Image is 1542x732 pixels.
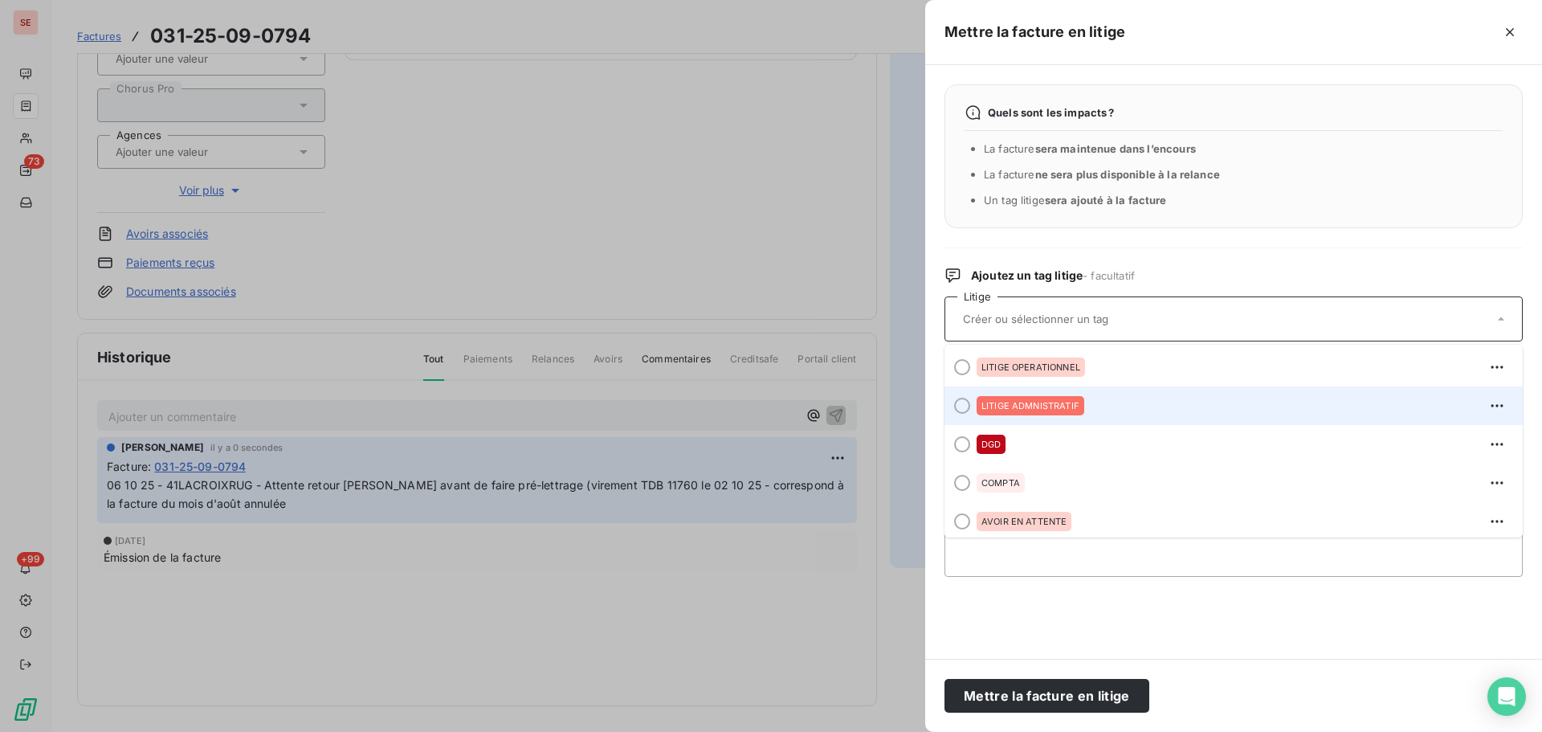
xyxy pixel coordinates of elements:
span: DGD [981,440,1001,449]
span: Ajoutez un tag litige [971,268,1135,284]
span: - facultatif [1083,269,1135,282]
span: COMPTA [981,478,1020,488]
span: LITIGE ADMNISTRATIF [981,401,1079,411]
span: sera ajouté à la facture [1045,194,1167,207]
span: sera maintenue dans l’encours [1035,142,1196,155]
button: Mettre la facture en litige [944,679,1149,713]
div: Open Intercom Messenger [1487,677,1526,716]
span: La facture [984,142,1196,155]
span: ne sera plus disponible à la relance [1035,168,1220,181]
h5: Mettre la facture en litige [944,21,1125,43]
input: Créer ou sélectionner un tag [961,312,1195,326]
span: LITIGE OPERATIONNEL [981,362,1080,372]
span: La facture [984,168,1220,181]
span: Un tag litige [984,194,1167,207]
span: AVOIR EN ATTENTE [981,517,1067,526]
span: Quels sont les impacts ? [988,106,1115,119]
